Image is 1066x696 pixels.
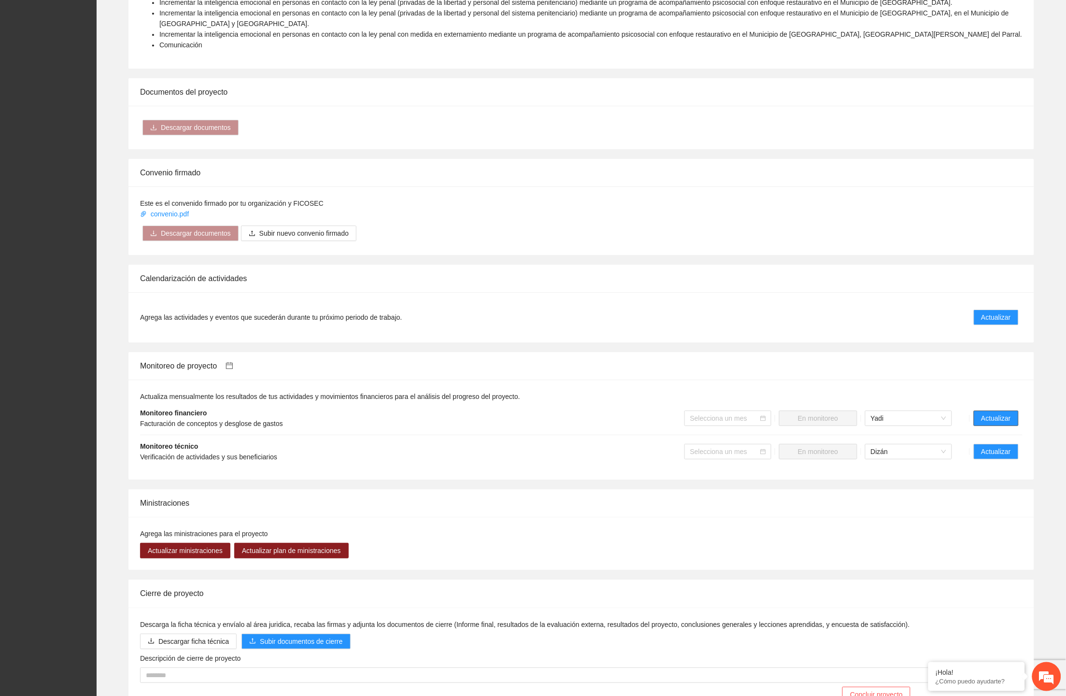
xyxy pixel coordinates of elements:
[140,530,268,538] span: Agrega las ministraciones para el proyecto
[148,638,155,645] span: download
[142,226,239,241] button: downloadDescargar documentos
[760,449,766,455] span: calendar
[159,41,202,49] span: Comunicación
[140,634,237,649] button: downloadDescargar ficha técnica
[140,210,191,218] a: convenio.pdf
[249,230,256,238] span: upload
[159,30,1022,38] span: Incrementar la inteligencia emocional en personas en contacto con la ley penal con medida en exte...
[241,229,356,237] span: uploadSubir nuevo convenio firmado
[140,352,1023,380] div: Monitoreo de proyecto
[140,453,277,461] span: Verificación de actividades y sus beneficiarios
[140,547,230,554] a: Actualizar ministraciones
[871,444,946,459] span: Dizán
[140,312,402,323] span: Agrega las actividades y eventos que sucederán durante tu próximo periodo de trabajo.
[161,228,231,239] span: Descargar documentos
[981,413,1011,424] span: Actualizar
[974,411,1019,426] button: Actualizar
[150,230,157,238] span: download
[140,409,207,417] strong: Monitoreo financiero
[140,638,237,645] a: downloadDescargar ficha técnica
[242,545,341,556] span: Actualizar plan de ministraciones
[161,122,231,133] span: Descargar documentos
[140,420,283,427] span: Facturación de conceptos y desglose de gastos
[259,228,349,239] span: Subir nuevo convenio firmado
[140,543,230,558] button: Actualizar ministraciones
[56,129,133,227] span: Estamos en línea.
[140,489,1023,517] div: Ministraciones
[936,668,1018,676] div: ¡Hola!
[936,678,1018,685] p: ¿Cómo puedo ayudarte?
[140,621,910,628] span: Descarga la ficha técnica y envíalo al área juridica, recaba las firmas y adjunta los documentos ...
[234,543,349,558] button: Actualizar plan de ministraciones
[234,547,349,554] a: Actualizar plan de ministraciones
[140,78,1023,106] div: Documentos del proyecto
[974,310,1019,325] button: Actualizar
[158,636,229,647] span: Descargar ficha técnica
[140,159,1023,186] div: Convenio firmado
[217,362,233,370] a: calendar
[158,5,182,28] div: Minimizar ventana de chat en vivo
[50,49,162,62] div: Chatee con nosotros ahora
[140,211,147,217] span: paper-clip
[140,668,1023,683] textarea: Descripción de cierre de proyecto
[159,9,1009,28] span: Incrementar la inteligencia emocional en personas en contacto con la ley penal (privadas de la li...
[150,124,157,132] span: download
[140,265,1023,292] div: Calendarización de actividades
[242,638,350,645] span: uploadSubir documentos de cierre
[148,545,223,556] span: Actualizar ministraciones
[140,580,1023,607] div: Cierre de proyecto
[142,120,239,135] button: downloadDescargar documentos
[140,442,199,450] strong: Monitoreo técnico
[241,226,356,241] button: uploadSubir nuevo convenio firmado
[981,312,1011,323] span: Actualizar
[871,411,946,426] span: Yadi
[242,634,350,649] button: uploadSubir documentos de cierre
[981,446,1011,457] span: Actualizar
[249,638,256,645] span: upload
[974,444,1019,459] button: Actualizar
[226,362,233,369] span: calendar
[140,199,324,207] span: Este es el convenido firmado por tu organización y FICOSEC
[140,393,520,400] span: Actualiza mensualmente los resultados de tus actividades y movimientos financieros para el anális...
[5,264,184,298] textarea: Escriba su mensaje y pulse “Intro”
[140,653,241,664] label: Descripción de cierre de proyecto
[760,415,766,421] span: calendar
[260,636,342,647] span: Subir documentos de cierre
